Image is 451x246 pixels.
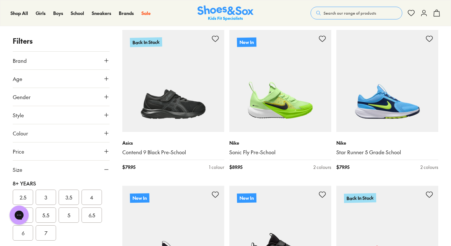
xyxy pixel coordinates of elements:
div: 1 colour [209,164,224,170]
span: Price [13,148,24,155]
a: Back In Stock [122,30,224,132]
a: Contend 9 Black Pre-School [122,149,224,156]
button: 3.5 [59,190,79,205]
span: $ 79.95 [336,164,349,170]
button: 2.5 [13,190,33,205]
a: Brands [119,10,134,17]
span: Brand [13,57,27,64]
p: Filters [13,36,110,46]
p: Nike [336,140,438,146]
a: Boys [53,10,63,17]
a: Sonic Fly Pre-School [229,149,331,156]
button: Brand [13,52,110,69]
span: Gender [13,93,31,101]
button: Gender [13,88,110,106]
a: Sale [141,10,151,17]
span: Sneakers [92,10,111,16]
span: Age [13,75,22,83]
span: Style [13,111,24,119]
p: New In [130,193,149,203]
button: 4 [82,190,102,205]
button: 5.5 [36,207,56,223]
button: Price [13,142,110,160]
a: Shoes & Sox [197,5,254,21]
button: Colour [13,124,110,142]
span: Brands [119,10,134,16]
span: $ 89.95 [229,164,242,170]
span: Shop All [11,10,28,16]
a: Shop All [11,10,28,17]
span: School [71,10,84,16]
span: Boys [53,10,63,16]
button: 7 [36,225,56,241]
button: Size [13,161,110,178]
a: New In [229,30,331,132]
div: 8+ Years [13,179,110,187]
button: Style [13,106,110,124]
span: Size [13,166,22,173]
button: 6.5 [82,207,102,223]
button: 6 [13,225,33,241]
a: Star Runner 5 Grade School [336,149,438,156]
span: Search our range of products [324,10,376,16]
p: Back In Stock [344,193,376,203]
span: Girls [36,10,46,16]
span: Sale [141,10,151,16]
img: SNS_Logo_Responsive.svg [197,5,254,21]
button: 3 [36,190,56,205]
a: Sneakers [92,10,111,17]
div: 2 colours [420,164,438,170]
iframe: Gorgias live chat messenger [6,203,32,227]
button: Search our range of products [311,7,402,19]
span: Colour [13,129,28,137]
p: New In [237,37,256,47]
a: School [71,10,84,17]
p: Nike [229,140,331,146]
button: Age [13,70,110,88]
a: Girls [36,10,46,17]
p: Back In Stock [130,36,162,48]
span: $ 79.95 [122,164,135,170]
p: New In [237,193,256,203]
div: 2 colours [313,164,331,170]
p: Asics [122,140,224,146]
button: 5 [59,207,79,223]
